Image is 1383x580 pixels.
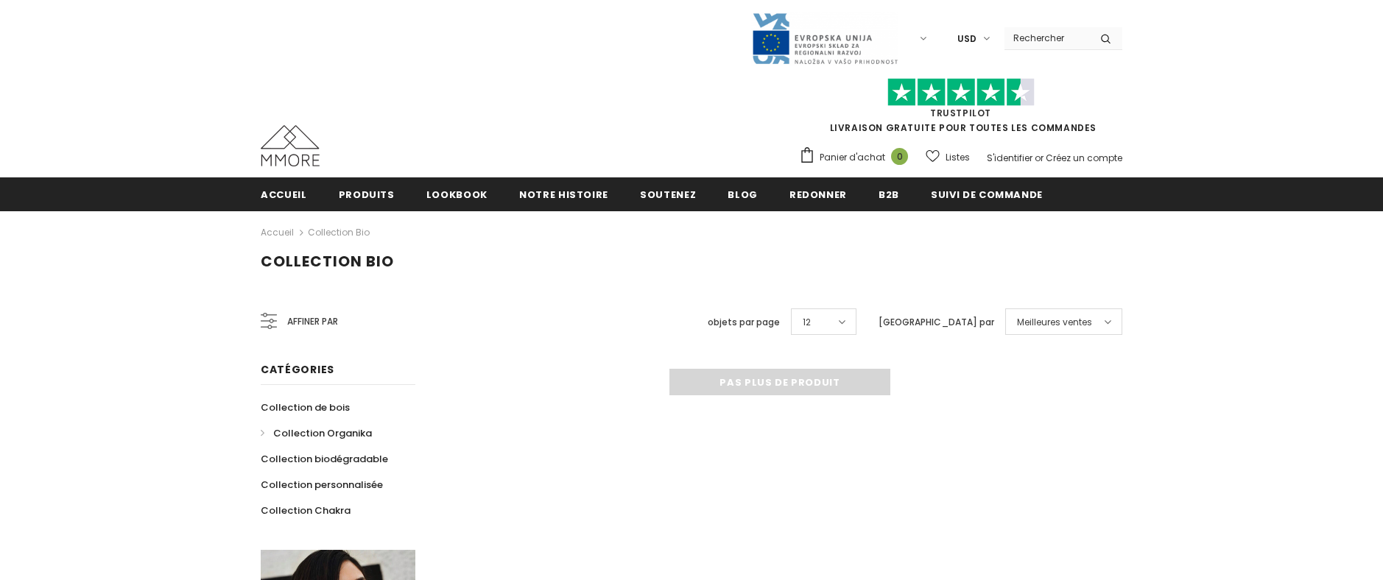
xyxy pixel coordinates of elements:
[799,146,915,169] a: Panier d'achat 0
[803,315,811,330] span: 12
[339,177,395,211] a: Produits
[879,315,994,330] label: [GEOGRAPHIC_DATA] par
[261,251,394,272] span: Collection Bio
[930,107,991,119] a: TrustPilot
[426,177,488,211] a: Lookbook
[820,150,885,165] span: Panier d'achat
[1046,152,1122,164] a: Créez un compte
[789,188,847,202] span: Redonner
[287,314,338,330] span: Affiner par
[946,150,970,165] span: Listes
[261,188,307,202] span: Accueil
[519,177,608,211] a: Notre histoire
[261,362,334,377] span: Catégories
[931,188,1043,202] span: Suivi de commande
[728,188,758,202] span: Blog
[708,315,780,330] label: objets par page
[931,177,1043,211] a: Suivi de commande
[987,152,1032,164] a: S'identifier
[751,32,898,44] a: Javni Razpis
[261,472,383,498] a: Collection personnalisée
[957,32,976,46] span: USD
[261,498,351,523] a: Collection Chakra
[789,177,847,211] a: Redonner
[261,395,350,420] a: Collection de bois
[1035,152,1044,164] span: or
[261,503,351,517] span: Collection Chakra
[261,224,294,241] a: Accueil
[891,148,908,165] span: 0
[261,446,388,472] a: Collection biodégradable
[640,188,696,202] span: soutenez
[261,177,307,211] a: Accueil
[261,400,350,414] span: Collection de bois
[728,177,758,211] a: Blog
[799,85,1122,134] span: LIVRAISON GRATUITE POUR TOUTES LES COMMANDES
[751,12,898,66] img: Javni Razpis
[879,188,899,202] span: B2B
[519,188,608,202] span: Notre histoire
[640,177,696,211] a: soutenez
[308,226,370,238] a: Collection Bio
[261,478,383,492] span: Collection personnalisée
[1017,315,1092,330] span: Meilleures ventes
[426,188,488,202] span: Lookbook
[261,125,320,166] img: Cas MMORE
[887,78,1035,107] img: Faites confiance aux étoiles pilotes
[1004,27,1089,49] input: Search Site
[926,144,970,170] a: Listes
[261,420,372,446] a: Collection Organika
[261,452,388,466] span: Collection biodégradable
[273,426,372,440] span: Collection Organika
[879,177,899,211] a: B2B
[339,188,395,202] span: Produits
